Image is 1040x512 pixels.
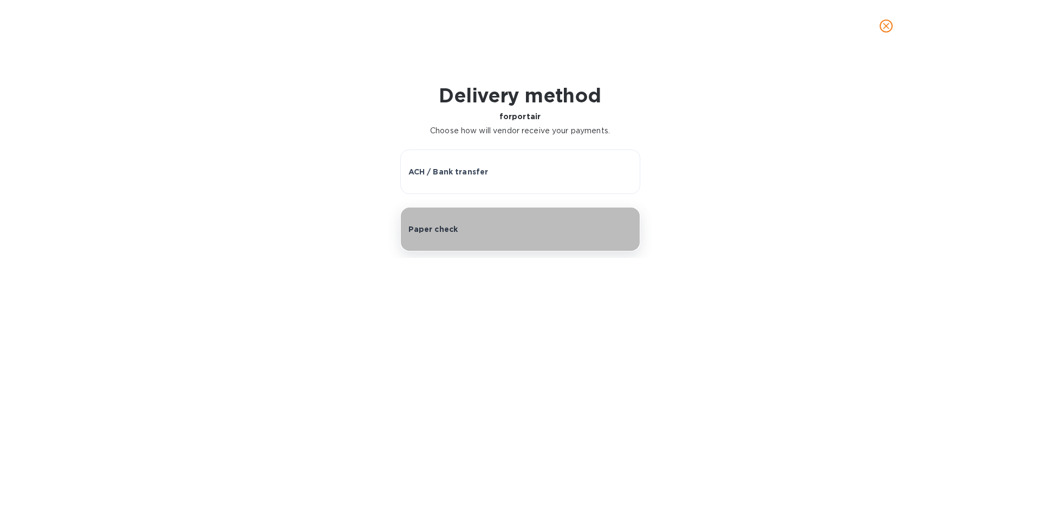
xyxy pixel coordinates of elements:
button: Paper check [400,207,640,251]
p: Choose how will vendor receive your payments. [430,125,610,137]
button: ACH / Bank transfer [400,150,640,194]
b: for portair [499,112,541,121]
p: Paper check [408,224,458,235]
button: close [873,13,899,39]
p: ACH / Bank transfer [408,166,489,177]
h1: Delivery method [430,84,610,107]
